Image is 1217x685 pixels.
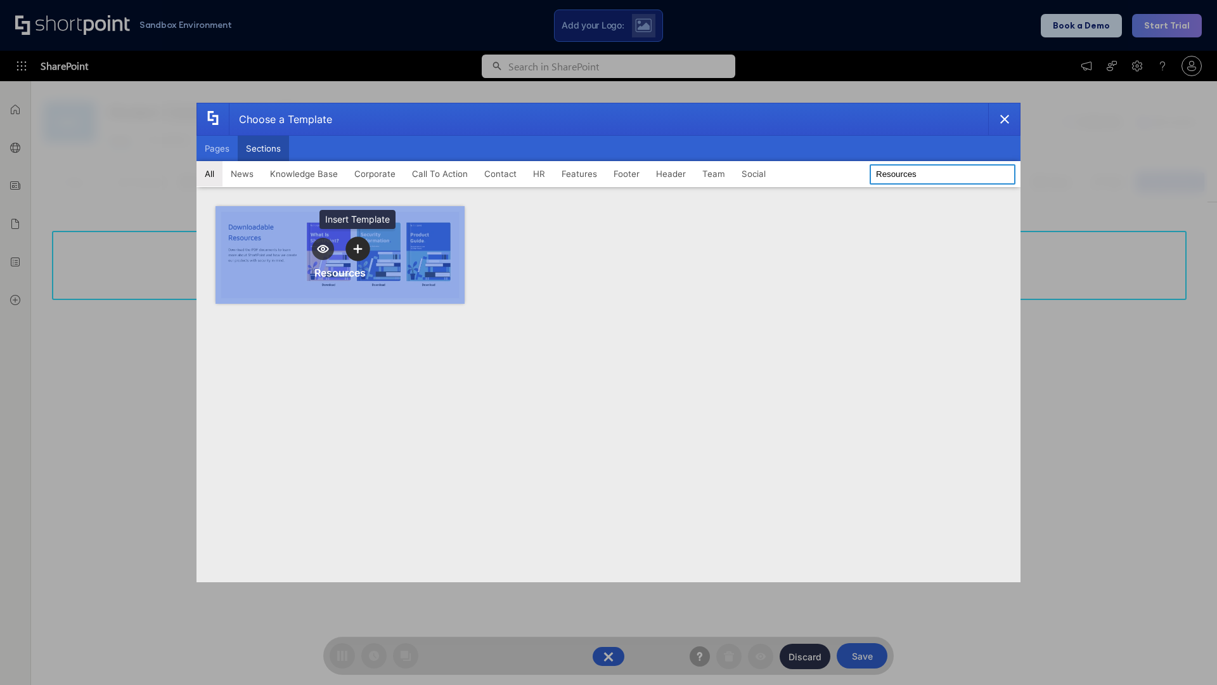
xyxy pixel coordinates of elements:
[229,103,332,135] div: Choose a Template
[553,161,605,186] button: Features
[262,161,346,186] button: Knowledge Base
[238,136,289,161] button: Sections
[346,161,404,186] button: Corporate
[694,161,733,186] button: Team
[222,161,262,186] button: News
[1154,624,1217,685] iframe: Chat Widget
[605,161,648,186] button: Footer
[196,136,238,161] button: Pages
[196,161,222,186] button: All
[648,161,694,186] button: Header
[196,103,1021,582] div: template selector
[733,161,774,186] button: Social
[476,161,525,186] button: Contact
[404,161,476,186] button: Call To Action
[525,161,553,186] button: HR
[870,164,1015,185] input: Search
[314,266,366,279] div: Resources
